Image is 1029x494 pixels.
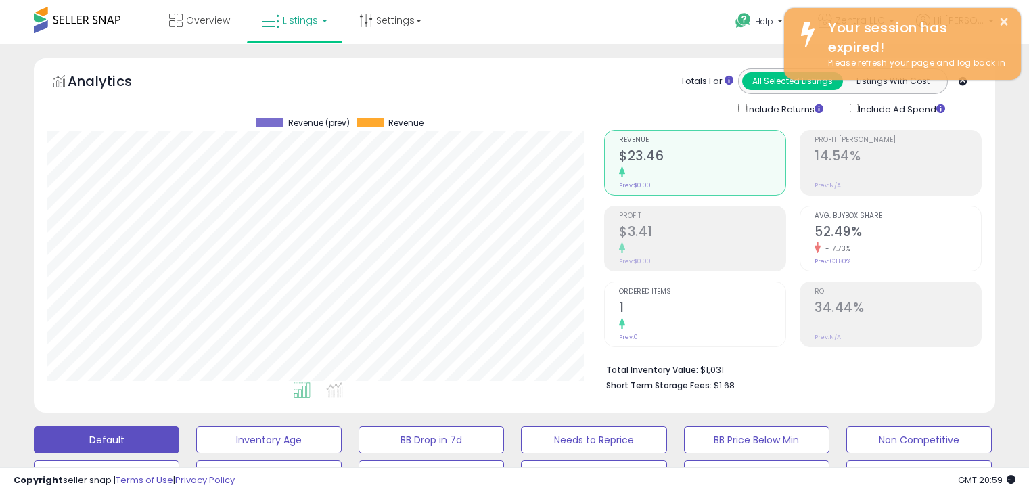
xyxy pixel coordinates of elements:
[14,474,63,487] strong: Copyright
[681,75,733,88] div: Totals For
[388,118,424,128] span: Revenue
[619,148,785,166] h2: $23.46
[196,426,342,453] button: Inventory Age
[186,14,230,27] span: Overview
[815,148,981,166] h2: 14.54%
[714,379,735,392] span: $1.68
[818,18,1011,57] div: Your session has expired!
[999,14,1009,30] button: ×
[842,72,943,90] button: Listings With Cost
[283,14,318,27] span: Listings
[821,244,851,254] small: -17.73%
[606,364,698,376] b: Total Inventory Value:
[288,118,350,128] span: Revenue (prev)
[619,288,785,296] span: Ordered Items
[684,426,829,453] button: BB Price Below Min
[958,474,1015,487] span: 2025-08-13 20:59 GMT
[846,426,992,453] button: Non Competitive
[815,300,981,318] h2: 34.44%
[619,212,785,220] span: Profit
[14,474,235,487] div: seller snap | |
[815,212,981,220] span: Avg. Buybox Share
[728,101,840,116] div: Include Returns
[34,426,179,453] button: Default
[619,137,785,144] span: Revenue
[619,333,638,341] small: Prev: 0
[68,72,158,94] h5: Analytics
[815,137,981,144] span: Profit [PERSON_NAME]
[359,426,504,453] button: BB Drop in 7d
[116,474,173,487] a: Terms of Use
[755,16,773,27] span: Help
[606,361,971,377] li: $1,031
[521,426,666,453] button: Needs to Reprice
[735,12,752,29] i: Get Help
[175,474,235,487] a: Privacy Policy
[619,181,651,189] small: Prev: $0.00
[619,300,785,318] h2: 1
[742,72,843,90] button: All Selected Listings
[815,224,981,242] h2: 52.49%
[725,2,796,44] a: Help
[815,333,841,341] small: Prev: N/A
[606,380,712,391] b: Short Term Storage Fees:
[619,224,785,242] h2: $3.41
[815,288,981,296] span: ROI
[840,101,967,116] div: Include Ad Spend
[815,257,850,265] small: Prev: 63.80%
[619,257,651,265] small: Prev: $0.00
[818,57,1011,70] div: Please refresh your page and log back in
[815,181,841,189] small: Prev: N/A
